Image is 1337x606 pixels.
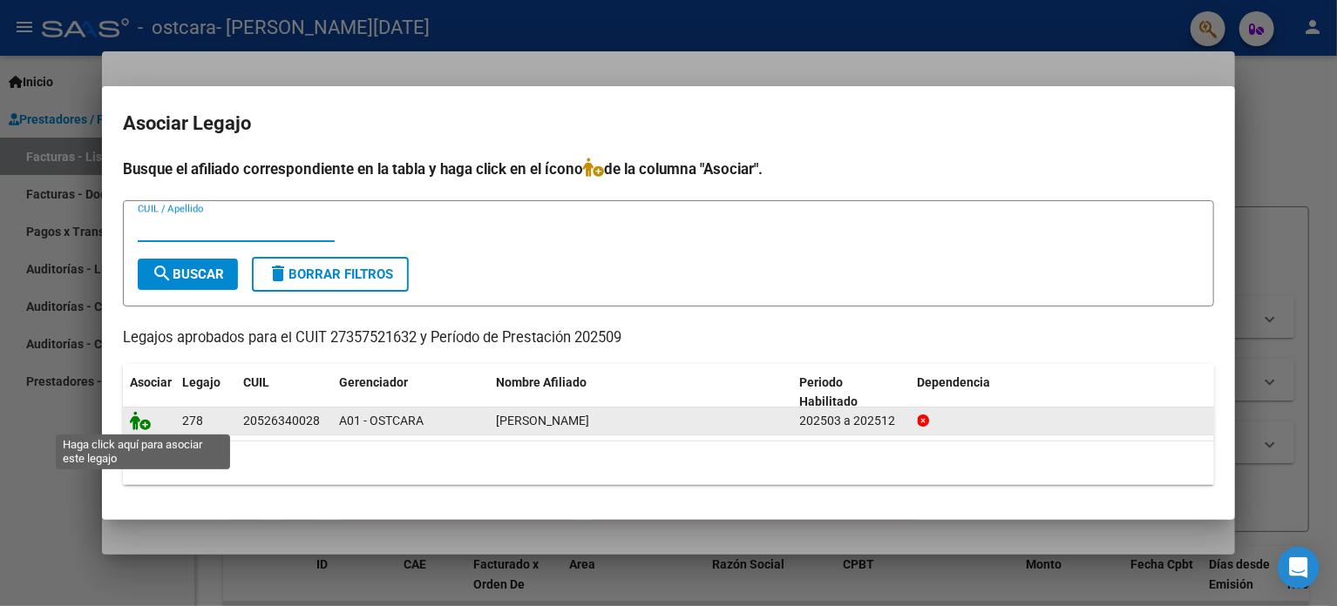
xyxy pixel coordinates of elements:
[182,414,203,428] span: 278
[268,263,288,284] mat-icon: delete
[123,107,1214,140] h2: Asociar Legajo
[800,411,904,431] div: 202503 a 202512
[243,411,320,431] div: 20526340028
[130,375,172,389] span: Asociar
[793,364,911,421] datatable-header-cell: Periodo Habilitado
[800,375,859,409] span: Periodo Habilitado
[236,364,332,421] datatable-header-cell: CUIL
[123,327,1214,349] p: Legajos aprobados para el CUIT 27357521632 y Período de Prestación 202509
[496,414,589,428] span: CANO ORREGO LAUTARO NICOLAS
[252,257,409,292] button: Borrar Filtros
[243,375,269,389] span: CUIL
[268,266,393,282] span: Borrar Filtros
[152,263,173,284] mat-icon: search
[911,364,1215,421] datatable-header-cell: Dependencia
[175,364,236,421] datatable-header-cell: Legajo
[123,364,175,421] datatable-header-cell: Asociar
[138,259,238,290] button: Buscar
[123,441,1214,485] div: 1 registros
[489,364,793,421] datatable-header-cell: Nombre Afiliado
[496,375,587,389] span: Nombre Afiliado
[339,414,424,428] span: A01 - OSTCARA
[182,375,221,389] span: Legajo
[918,375,991,389] span: Dependencia
[339,375,408,389] span: Gerenciador
[332,364,489,421] datatable-header-cell: Gerenciador
[123,158,1214,180] h4: Busque el afiliado correspondiente en la tabla y haga click en el ícono de la columna "Asociar".
[1278,547,1320,589] div: Open Intercom Messenger
[152,266,224,282] span: Buscar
